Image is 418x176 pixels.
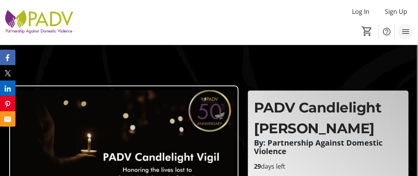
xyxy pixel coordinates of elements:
[379,5,413,18] button: Sign Up
[254,139,402,156] p: By: Partnership Against Domestic Violence
[398,24,413,39] button: Menu
[254,99,382,137] span: PADV Candlelight [PERSON_NAME]
[254,162,261,171] span: 29
[5,3,73,42] img: Partnership Against Domestic Violence's Logo
[360,24,374,38] button: Cart
[379,24,394,39] button: Help
[346,5,376,18] button: Log In
[385,7,407,16] span: Sign Up
[254,162,402,171] p: days left
[352,7,369,16] span: Log In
